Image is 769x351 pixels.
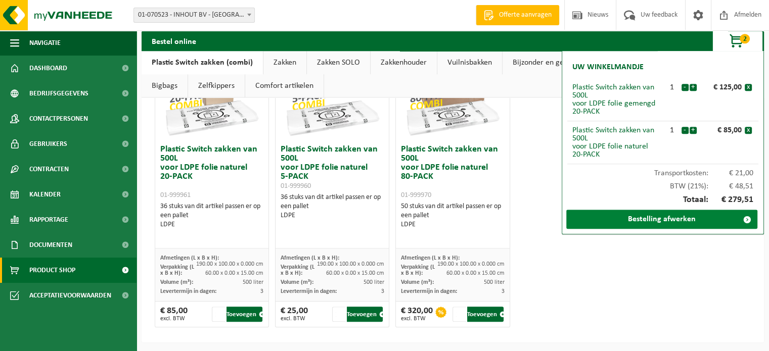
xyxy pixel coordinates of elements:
[160,288,216,294] span: Levertermijn in dagen:
[566,210,757,229] a: Bestelling afwerken
[142,31,206,51] h2: Bestel online
[572,83,663,116] div: Plastic Switch zakken van 500L voor LDPE folie gemengd 20-PACK
[160,316,188,322] span: excl. BTW
[437,261,505,267] span: 190.00 x 100.00 x 0.000 cm
[160,307,188,322] div: € 85,00
[484,279,505,285] span: 500 liter
[682,127,689,134] button: -
[453,307,466,322] input: 1
[260,288,263,294] span: 3
[437,51,502,74] a: Vuilnisbakken
[29,232,72,258] span: Documenten
[690,127,697,134] button: +
[29,81,88,106] span: Bedrijfsgegevens
[307,51,370,74] a: Zakken SOLO
[347,307,383,322] button: Toevoegen
[502,288,505,294] span: 3
[401,220,504,229] div: LDPE
[160,279,193,285] span: Volume (m³):
[133,8,255,23] span: 01-070523 - INHOUT BV - NAZARETH
[572,126,663,159] div: Plastic Switch zakken van 500L voor LDPE folie naturel 20-PACK
[29,106,88,131] span: Contactpersonen
[332,307,346,322] input: 1
[243,279,263,285] span: 500 liter
[326,270,384,276] span: 60.00 x 0.00 x 15.00 cm
[281,145,384,190] h3: Plastic Switch zakken van 500L voor LDPE folie naturel 5-PACK
[476,5,559,25] a: Offerte aanvragen
[160,145,263,199] h3: Plastic Switch zakken van 500L voor LDPE folie naturel 20-PACK
[281,193,384,220] div: 36 stuks van dit artikel passen er op een pallet
[29,157,69,182] span: Contracten
[401,316,433,322] span: excl. BTW
[281,264,314,276] span: Verpakking (L x B x H):
[281,255,339,261] span: Afmetingen (L x B x H):
[196,261,263,267] span: 190.00 x 100.00 x 0.000 cm
[212,307,225,322] input: 1
[699,83,745,91] div: € 125,00
[567,164,758,177] div: Transportkosten:
[363,279,384,285] span: 500 liter
[29,207,68,232] span: Rapportage
[567,56,649,78] h2: Uw winkelmandje
[401,202,504,229] div: 50 stuks van dit artikel passen er op een pallet
[29,258,75,283] span: Product Shop
[401,145,504,199] h3: Plastic Switch zakken van 500L voor LDPE folie naturel 80-PACK
[29,131,67,157] span: Gebruikers
[708,182,754,190] span: € 48,51
[682,84,689,91] button: -
[281,307,308,322] div: € 25,00
[567,177,758,190] div: BTW (21%):
[245,74,324,97] a: Comfort artikelen
[281,316,308,322] span: excl. BTW
[663,126,681,134] div: 1
[663,83,681,91] div: 1
[401,191,431,199] span: 01-999970
[160,202,263,229] div: 36 stuks van dit artikel passen er op een pallet
[160,264,194,276] span: Verpakking (L x B x H):
[699,126,745,134] div: € 85,00
[401,288,457,294] span: Levertermijn in dagen:
[188,74,245,97] a: Zelfkippers
[29,56,67,81] span: Dashboard
[142,51,263,74] a: Plastic Switch zakken (combi)
[316,261,384,267] span: 190.00 x 100.00 x 0.000 cm
[263,51,306,74] a: Zakken
[745,84,752,91] button: x
[281,279,313,285] span: Volume (m³):
[401,307,433,322] div: € 320,00
[160,255,219,261] span: Afmetingen (L x B x H):
[467,307,503,322] button: Toevoegen
[690,84,697,91] button: +
[708,169,754,177] span: € 21,00
[29,283,111,308] span: Acceptatievoorwaarden
[401,279,434,285] span: Volume (m³):
[29,182,61,207] span: Kalender
[205,270,263,276] span: 60.00 x 0.00 x 15.00 cm
[281,288,337,294] span: Levertermijn in dagen:
[371,51,437,74] a: Zakkenhouder
[281,211,384,220] div: LDPE
[740,34,750,43] span: 2
[446,270,505,276] span: 60.00 x 0.00 x 15.00 cm
[160,220,263,229] div: LDPE
[160,191,191,199] span: 01-999961
[745,127,752,134] button: x
[503,51,616,74] a: Bijzonder en gevaarlijk afval
[496,10,554,20] span: Offerte aanvragen
[134,8,254,22] span: 01-070523 - INHOUT BV - NAZARETH
[29,30,61,56] span: Navigatie
[227,307,262,322] button: Toevoegen
[281,182,311,190] span: 01-999960
[381,288,384,294] span: 3
[401,255,460,261] span: Afmetingen (L x B x H):
[708,195,754,205] span: € 279,51
[712,31,763,51] button: 2
[567,190,758,210] div: Totaal:
[401,264,435,276] span: Verpakking (L x B x H):
[142,74,188,97] a: Bigbags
